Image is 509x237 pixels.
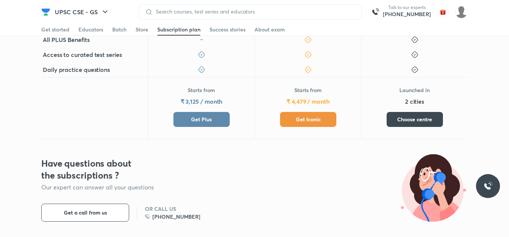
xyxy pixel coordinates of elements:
[399,86,430,94] p: Launched in
[78,26,103,33] div: Educators
[181,97,223,106] h5: ₹ 3,125 / month
[188,86,215,94] p: Starts from
[368,4,383,19] img: call-us
[296,116,321,123] span: Get Iconic
[136,26,148,33] div: Store
[286,97,330,106] h5: ₹ 4,479 / month
[112,26,126,33] div: Batch
[294,86,322,94] p: Starts from
[41,157,143,181] h3: Have questions about the subscriptions ?
[483,182,492,191] img: ttu
[78,24,103,36] a: Educators
[136,24,148,36] a: Store
[400,154,468,222] img: illustration
[173,112,230,127] button: Get Plus
[397,116,432,123] span: Choose centre
[254,24,285,36] a: About exam
[43,50,122,59] h5: Access to curated test series
[145,205,200,213] h6: OR CALL US
[50,4,114,19] button: UPSC CSE - GS
[405,97,424,106] h5: 2 cities
[41,26,69,33] div: Get started
[152,213,200,221] h6: [PHONE_NUMBER]
[43,35,90,44] h5: All PLUS Benefits
[383,10,431,18] a: [PHONE_NUMBER]
[43,65,110,74] h5: Daily practice questions
[387,112,443,127] button: Choose centre
[157,24,200,36] a: Subscription plan
[383,4,431,10] p: Talk to our experts
[41,24,69,36] a: Get started
[198,36,205,43] img: icon
[41,7,50,16] img: Company Logo
[280,112,336,127] button: Get Iconic
[112,24,126,36] a: Batch
[209,24,245,36] a: Success stories
[437,6,449,18] img: avatar
[209,26,245,33] div: Success stories
[41,204,129,222] button: Get a call from us
[191,116,212,123] span: Get Plus
[145,213,200,221] a: [PHONE_NUMBER]
[254,26,285,33] div: About exam
[157,26,200,33] div: Subscription plan
[153,9,355,15] input: Search courses, test series and educators
[41,183,211,192] p: Our expert can answer all your questions
[64,209,107,216] span: Get a call from us
[455,6,468,18] img: sachin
